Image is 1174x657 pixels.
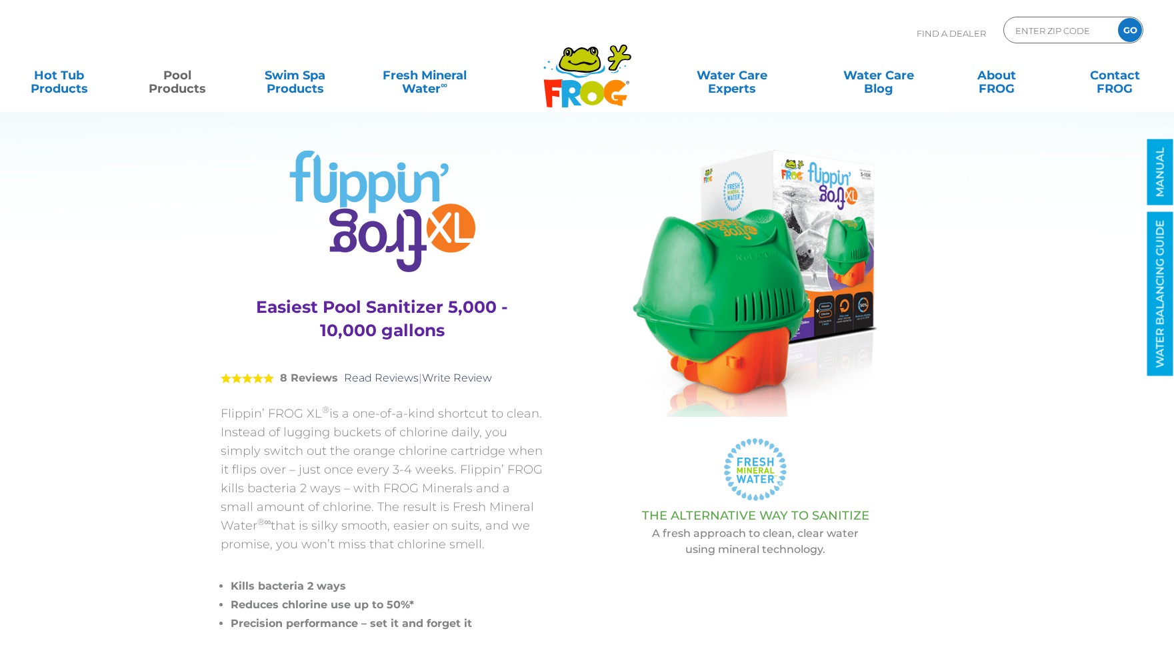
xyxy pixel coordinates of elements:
[1147,139,1173,205] a: MANUAL
[13,62,105,89] a: Hot TubProducts
[257,516,271,527] sup: ®∞
[231,577,544,596] li: Kills bacteria 2 ways
[422,372,492,384] a: Write Review
[536,27,639,108] img: Frog Products Logo
[441,79,447,90] sup: ∞
[657,62,807,89] a: Water CareExperts
[951,62,1043,89] a: AboutFROG
[221,352,544,404] div: |
[289,150,475,272] img: Product Logo
[237,295,527,342] h3: Easiest Pool Sanitizer 5,000 - 10,000 gallons
[131,62,223,89] a: PoolProducts
[322,404,329,415] sup: ®
[231,596,544,614] li: Reduces chlorine use up to 50%*
[577,526,934,558] p: A fresh approach to clean, clear water using mineral technology.
[1147,212,1173,376] a: WATER BALANCING GUIDE
[231,614,544,633] li: Precision performance – set it and forget it
[221,373,274,384] span: 5
[221,404,544,554] p: Flippin’ FROG XL is a one-of-a-kind shortcut to clean. Instead of lugging buckets of chlorine dai...
[1069,62,1161,89] a: ContactFROG
[344,372,419,384] a: Read Reviews
[833,62,925,89] a: Water CareBlog
[249,62,341,89] a: Swim SpaProducts
[280,372,338,384] strong: 8 Reviews
[367,62,482,89] a: Fresh MineralWater∞
[917,17,986,50] p: Find A Dealer
[577,509,934,522] h3: THE ALTERNATIVE WAY TO SANITIZE
[1118,18,1142,42] input: GO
